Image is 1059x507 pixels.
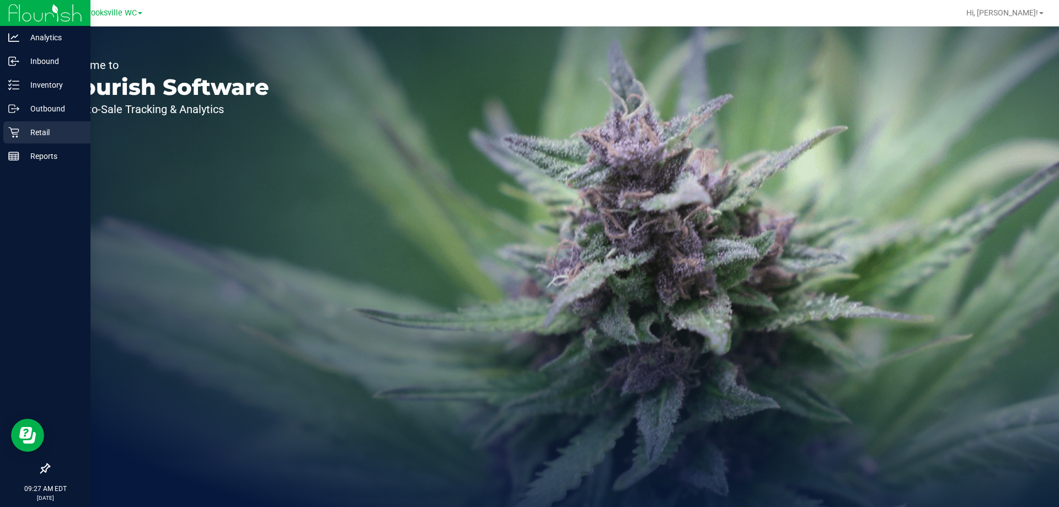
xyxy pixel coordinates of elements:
[19,55,85,68] p: Inbound
[19,150,85,163] p: Reports
[60,104,269,115] p: Seed-to-Sale Tracking & Analytics
[5,484,85,494] p: 09:27 AM EDT
[8,32,19,43] inline-svg: Analytics
[19,102,85,115] p: Outbound
[8,79,19,90] inline-svg: Inventory
[8,103,19,114] inline-svg: Outbound
[8,127,19,138] inline-svg: Retail
[8,56,19,67] inline-svg: Inbound
[19,78,85,92] p: Inventory
[966,8,1038,17] span: Hi, [PERSON_NAME]!
[83,8,137,18] span: Brooksville WC
[5,494,85,502] p: [DATE]
[60,60,269,71] p: Welcome to
[8,151,19,162] inline-svg: Reports
[19,126,85,139] p: Retail
[19,31,85,44] p: Analytics
[11,419,44,452] iframe: Resource center
[60,76,269,98] p: Flourish Software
